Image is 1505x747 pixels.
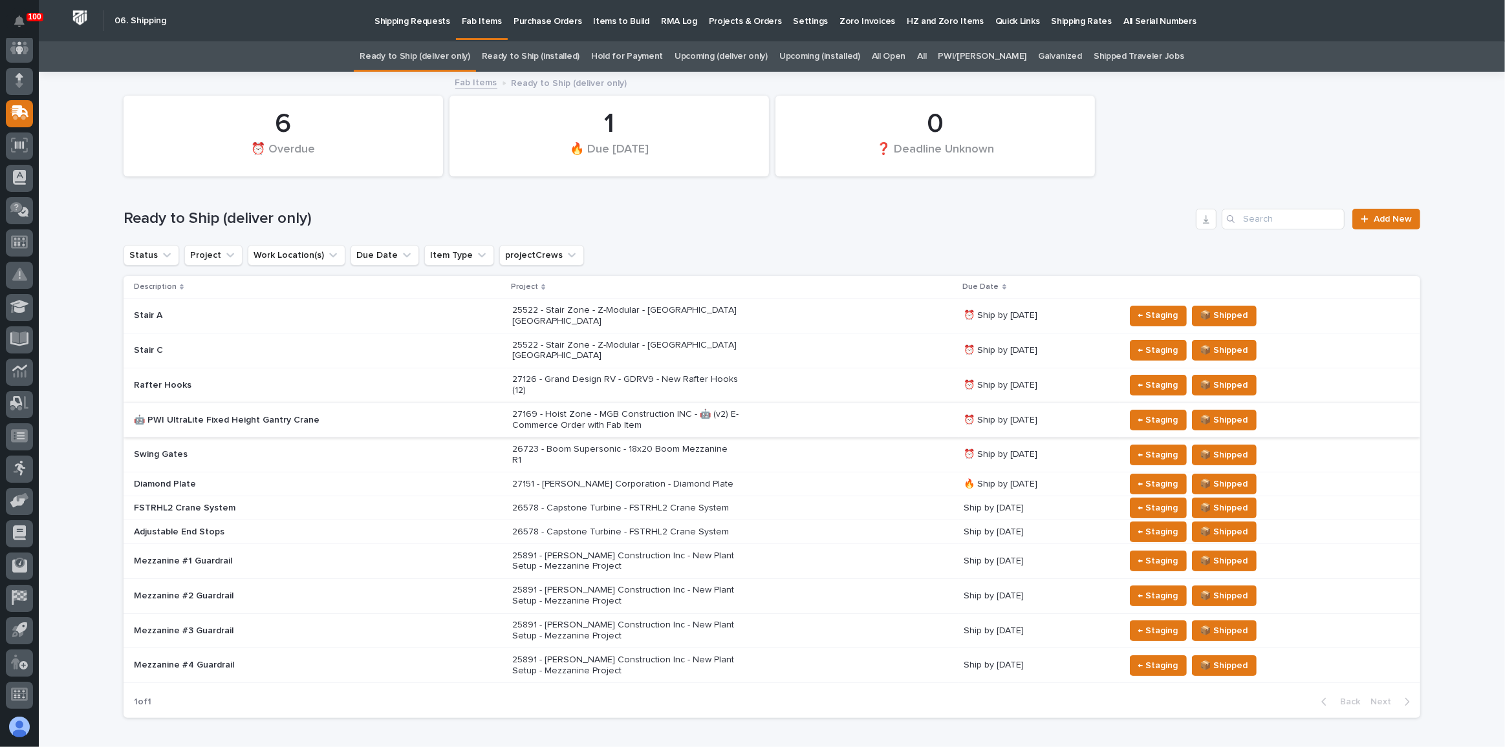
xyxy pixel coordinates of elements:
a: All [917,41,926,72]
p: Swing Gates [134,449,360,460]
span: 📦 Shipped [1200,308,1248,323]
tr: Rafter Hooks27126 - Grand Design RV - GDRV9 - New Rafter Hooks (12)⏰ Ship by [DATE]← Staging📦 Shi... [124,368,1420,403]
p: Mezzanine #4 Guardrail [134,660,360,671]
p: Ship by [DATE] [964,660,1114,671]
span: ← Staging [1138,553,1178,569]
span: ← Staging [1138,308,1178,323]
a: Upcoming (installed) [779,41,860,72]
span: 📦 Shipped [1200,412,1248,428]
p: 27169 - Hoist Zone - MGB Construction INC - 🤖 (v2) E-Commerce Order with Fab Item [512,409,739,431]
tr: Stair A25522 - Stair Zone - Z-Modular - [GEOGRAPHIC_DATA] [GEOGRAPHIC_DATA]⏰ Ship by [DATE]← Stag... [124,299,1420,333]
p: Ship by [DATE] [964,626,1114,637]
div: 🔥 Due [DATE] [471,142,747,169]
p: 25891 - [PERSON_NAME] Construction Inc - New Plant Setup - Mezzanine Project [512,551,739,573]
p: Stair C [134,345,360,356]
span: ← Staging [1138,377,1178,393]
p: ⏰ Ship by [DATE] [964,449,1114,460]
span: 📦 Shipped [1200,524,1248,540]
button: ← Staging [1130,445,1187,465]
tr: Diamond Plate27151 - [PERSON_NAME] Corporation - Diamond Plate🔥 Ship by [DATE]← Staging📦 Shipped [124,472,1420,496]
a: Ready to Ship (installed) [482,41,579,72]
p: ⏰ Ship by [DATE] [964,380,1114,391]
p: 27151 - [PERSON_NAME] Corporation - Diamond Plate [512,479,739,490]
a: All Open [872,41,906,72]
p: Ship by [DATE] [964,503,1114,514]
button: 📦 Shipped [1192,306,1257,326]
span: ← Staging [1138,588,1178,604]
span: ← Staging [1138,658,1178,673]
p: 25522 - Stair Zone - Z-Modular - [GEOGRAPHIC_DATA] [GEOGRAPHIC_DATA] [512,340,739,362]
button: 📦 Shipped [1192,375,1257,395]
p: ⏰ Ship by [DATE] [964,345,1114,356]
button: ← Staging [1130,410,1187,430]
tr: 🤖 PWI UltraLite Fixed Height Gantry Crane27169 - Hoist Zone - MGB Construction INC - 🤖 (v2) E-Com... [124,403,1420,437]
a: Upcoming (deliver only) [675,41,768,72]
span: 📦 Shipped [1200,377,1248,393]
tr: Adjustable End Stops26578 - Capstone Turbine - FSTRHL2 Crane SystemShip by [DATE]← Staging📦 Shipped [124,520,1420,544]
a: Galvanized [1038,41,1082,72]
input: Search [1222,209,1345,229]
button: 📦 Shipped [1192,410,1257,430]
p: 26578 - Capstone Turbine - FSTRHL2 Crane System [512,503,739,514]
button: 📦 Shipped [1192,655,1257,676]
button: ← Staging [1130,655,1187,676]
a: Hold for Payment [591,41,663,72]
p: Description [134,280,177,294]
p: 27126 - Grand Design RV - GDRV9 - New Rafter Hooks (12) [512,374,739,396]
tr: Mezzanine #3 Guardrail25891 - [PERSON_NAME] Construction Inc - New Plant Setup - Mezzanine Projec... [124,613,1420,648]
p: 🔥 Ship by [DATE] [964,479,1114,490]
span: Next [1370,696,1399,708]
a: Ready to Ship (deliver only) [360,41,470,72]
span: 📦 Shipped [1200,553,1248,569]
p: Stair A [134,310,360,321]
div: ❓ Deadline Unknown [797,142,1073,169]
div: 6 [146,108,421,140]
span: ← Staging [1138,623,1178,638]
span: 📦 Shipped [1200,588,1248,604]
tr: Stair C25522 - Stair Zone - Z-Modular - [GEOGRAPHIC_DATA] [GEOGRAPHIC_DATA]⏰ Ship by [DATE]← Stag... [124,333,1420,368]
p: Ship by [DATE] [964,591,1114,602]
button: ← Staging [1130,498,1187,518]
tr: Mezzanine #1 Guardrail25891 - [PERSON_NAME] Construction Inc - New Plant Setup - Mezzanine Projec... [124,544,1420,579]
a: Add New [1352,209,1420,229]
span: ← Staging [1138,342,1178,358]
button: 📦 Shipped [1192,551,1257,571]
p: Ready to Ship (deliver only) [512,75,627,89]
span: ← Staging [1138,500,1178,516]
p: Adjustable End Stops [134,527,360,538]
button: 📦 Shipped [1192,445,1257,465]
p: FSTRHL2 Crane System [134,503,360,514]
a: Shipped Traveler Jobs [1094,41,1184,72]
button: 📦 Shipped [1192,498,1257,518]
button: Due Date [351,245,419,266]
button: Project [184,245,243,266]
tr: Mezzanine #4 Guardrail25891 - [PERSON_NAME] Construction Inc - New Plant Setup - Mezzanine Projec... [124,648,1420,683]
p: 🤖 PWI UltraLite Fixed Height Gantry Crane [134,415,360,426]
span: 📦 Shipped [1200,658,1248,673]
h1: Ready to Ship (deliver only) [124,209,1191,228]
div: 1 [471,108,747,140]
tr: Mezzanine #2 Guardrail25891 - [PERSON_NAME] Construction Inc - New Plant Setup - Mezzanine Projec... [124,578,1420,613]
button: ← Staging [1130,474,1187,494]
button: ← Staging [1130,375,1187,395]
span: 📦 Shipped [1200,447,1248,463]
p: Rafter Hooks [134,380,360,391]
div: Notifications100 [16,16,33,36]
button: Next [1365,696,1420,708]
span: 📦 Shipped [1200,623,1248,638]
span: 📦 Shipped [1200,342,1248,358]
h2: 06. Shipping [114,16,166,26]
div: ⏰ Overdue [146,142,421,169]
button: 📦 Shipped [1192,340,1257,361]
button: Back [1311,696,1365,708]
p: ⏰ Ship by [DATE] [964,415,1114,426]
button: Work Location(s) [248,245,345,266]
p: ⏰ Ship by [DATE] [964,310,1114,321]
button: Status [124,245,179,266]
div: 0 [797,108,1073,140]
span: ← Staging [1138,412,1178,428]
tr: Swing Gates26723 - Boom Supersonic - 18x20 Boom Mezzanine R1⏰ Ship by [DATE]← Staging📦 Shipped [124,437,1420,472]
button: ← Staging [1130,306,1187,326]
img: Workspace Logo [68,6,92,30]
span: ← Staging [1138,524,1178,540]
